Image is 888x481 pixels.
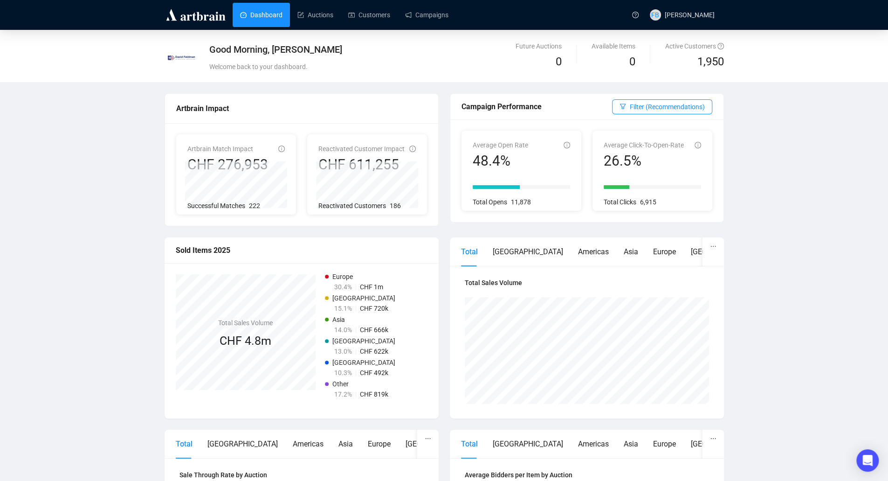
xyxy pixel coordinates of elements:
[465,278,709,288] h4: Total Sales Volume
[473,152,528,170] div: 48.4%
[511,198,531,206] span: 11,878
[578,246,609,258] div: Americas
[405,3,448,27] a: Campaigns
[461,101,612,112] div: Campaign Performance
[187,156,268,174] div: CHF 276,953
[332,380,349,388] span: Other
[332,294,395,302] span: [GEOGRAPHIC_DATA]
[334,283,352,291] span: 30.4%
[293,438,324,450] div: Americas
[697,53,724,71] span: 1,950
[653,438,676,450] div: Europe
[332,273,353,280] span: Europe
[710,243,716,250] span: ellipsis
[179,470,424,480] h4: Sale Through Rate by Auction
[318,156,405,174] div: CHF 611,255
[176,103,427,114] div: Artbrain Impact
[624,438,638,450] div: Asia
[218,318,273,328] h4: Total Sales Volume
[640,198,656,206] span: 6,915
[348,3,390,27] a: Customers
[360,305,388,312] span: CHF 720k
[717,43,724,49] span: question-circle
[710,435,716,442] span: ellipsis
[165,42,198,74] img: DFSA_logo_color_rgb.svg
[334,326,352,334] span: 14.0%
[417,430,439,447] button: ellipsis
[612,99,712,114] button: Filter (Recommendations)
[856,449,879,472] div: Open Intercom Messenger
[176,244,427,256] div: Sold Items 2025
[332,316,345,323] span: Asia
[334,305,352,312] span: 15.1%
[556,55,562,68] span: 0
[390,202,401,209] span: 186
[409,146,416,152] span: info-circle
[187,145,253,153] span: Artbrain Match Impact
[695,142,701,148] span: info-circle
[653,246,676,258] div: Europe
[278,146,285,152] span: info-circle
[334,390,352,398] span: 17.2%
[564,142,570,148] span: info-circle
[360,369,388,376] span: CHF 492k
[360,390,388,398] span: CHF 819k
[368,438,391,450] div: Europe
[691,438,761,450] div: [GEOGRAPHIC_DATA]
[604,152,684,170] div: 26.5%
[632,12,639,18] span: question-circle
[220,334,271,348] span: CHF 4.8m
[360,326,388,334] span: CHF 666k
[578,438,609,450] div: Americas
[338,438,353,450] div: Asia
[249,202,260,209] span: 222
[187,202,245,209] span: Successful Matches
[691,246,761,258] div: [GEOGRAPHIC_DATA]
[702,430,724,447] button: ellipsis
[425,435,431,442] span: ellipsis
[360,348,388,355] span: CHF 622k
[209,62,535,72] div: Welcome back to your dashboard.
[461,246,478,258] div: Total
[209,43,535,56] div: Good Morning, [PERSON_NAME]
[665,42,724,50] span: Active Customers
[665,11,715,19] span: [PERSON_NAME]
[406,438,476,450] div: [GEOGRAPHIC_DATA]
[318,202,386,209] span: Reactivated Customers
[592,41,635,51] div: Available Items
[465,470,709,480] h4: Average Bidders per Item by Auction
[702,237,724,255] button: ellipsis
[334,369,352,376] span: 10.3%
[493,438,563,450] div: [GEOGRAPHIC_DATA]
[604,198,636,206] span: Total Clicks
[297,3,333,27] a: Auctions
[334,348,352,355] span: 13.0%
[604,141,684,149] span: Average Click-To-Open-Rate
[461,438,478,450] div: Total
[624,246,638,258] div: Asia
[176,438,193,450] div: Total
[360,283,383,291] span: CHF 1m
[473,198,507,206] span: Total Opens
[493,246,563,258] div: [GEOGRAPHIC_DATA]
[318,145,405,153] span: Reactivated Customer Impact
[629,55,635,68] span: 0
[332,337,395,345] span: [GEOGRAPHIC_DATA]
[332,359,395,366] span: [GEOGRAPHIC_DATA]
[207,438,278,450] div: [GEOGRAPHIC_DATA]
[516,41,562,51] div: Future Auctions
[240,3,282,27] a: Dashboard
[651,10,659,20] span: FB
[620,103,626,110] span: filter
[473,141,528,149] span: Average Open Rate
[165,7,227,22] img: logo
[630,102,705,112] span: Filter (Recommendations)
